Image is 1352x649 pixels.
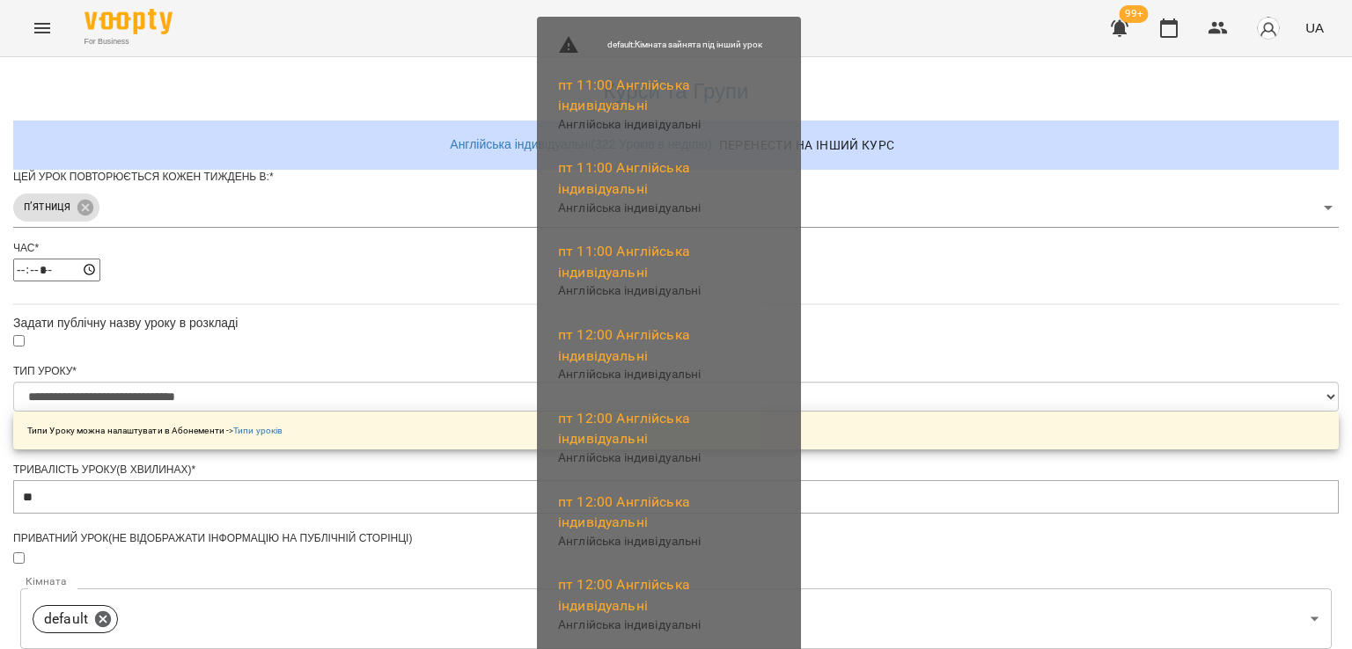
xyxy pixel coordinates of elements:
div: п’ятниця [13,193,99,222]
span: UA [1305,18,1324,37]
span: Перенести на інший курс [719,135,895,156]
div: Час [13,241,1339,256]
div: Приватний урок(не відображати інформацію на публічній сторінці) [13,531,1339,546]
div: Цей урок повторюється кожен тиждень в: [13,170,1339,185]
div: п’ятниця [13,188,1339,228]
a: Типи уроків [233,426,283,435]
div: default [33,605,118,633]
img: avatar_s.png [1256,16,1281,40]
span: For Business [84,36,173,47]
div: Задати публічну назву уроку в розкладі [13,314,1339,332]
div: Тривалість уроку(в хвилинах) [13,463,1339,478]
span: 99+ [1120,5,1149,23]
img: Voopty Logo [84,9,173,34]
h3: Курси та Групи [22,80,1330,103]
a: Англійська індивідуальні ( 322 Уроків в неділю ) [450,137,711,151]
div: default [20,588,1332,649]
p: default [44,609,88,630]
span: п’ятниця [13,199,81,215]
button: Menu [21,7,63,49]
button: Перенести на інший курс [712,129,902,161]
button: UA [1298,11,1331,44]
p: Типи Уроку можна налаштувати в Абонементи -> [27,424,283,437]
div: Тип Уроку [13,364,1339,379]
